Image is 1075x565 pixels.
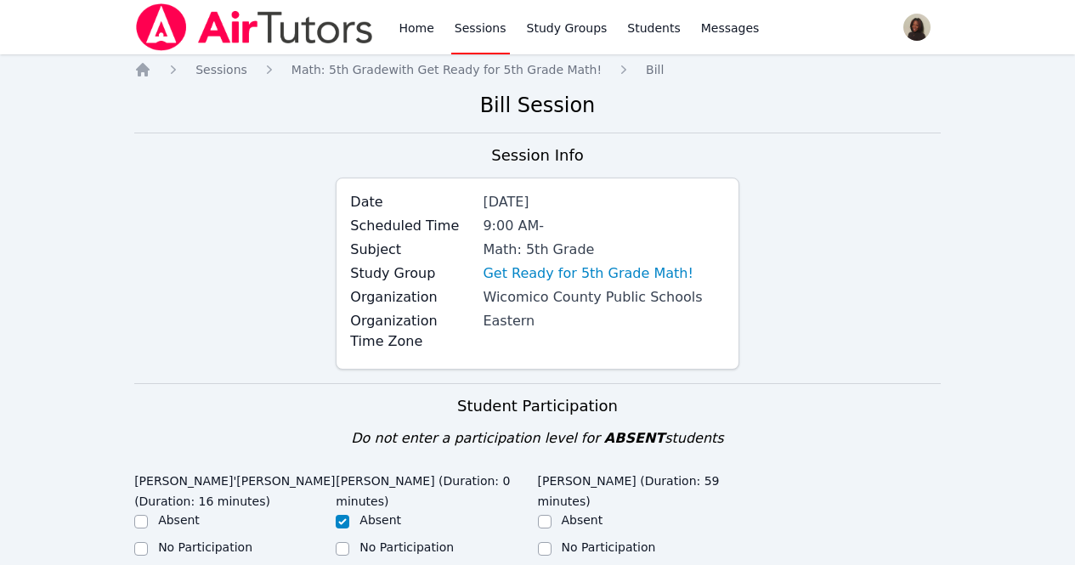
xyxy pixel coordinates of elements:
h3: Session Info [491,144,583,167]
label: Subject [350,240,472,260]
legend: [PERSON_NAME] (Duration: 59 minutes) [538,466,739,511]
div: Do not enter a participation level for students [134,428,941,449]
img: Air Tutors [134,3,375,51]
nav: Breadcrumb [134,61,941,78]
span: Math: 5th Grade with Get Ready for 5th Grade Math! [291,63,602,76]
h2: Bill Session [134,92,941,119]
label: Scheduled Time [350,216,472,236]
span: ABSENT [604,430,665,446]
label: Date [350,192,472,212]
label: Absent [562,513,603,527]
label: Organization [350,287,472,308]
label: Study Group [350,263,472,284]
a: Get Ready for 5th Grade Math! [483,263,693,284]
div: 9:00 AM - [483,216,724,236]
label: No Participation [359,540,454,554]
h3: Student Participation [134,394,941,418]
div: Eastern [483,311,724,331]
div: Wicomico County Public Schools [483,287,724,308]
label: Absent [359,513,401,527]
div: Math: 5th Grade [483,240,724,260]
div: [DATE] [483,192,724,212]
label: Absent [158,513,200,527]
label: Organization Time Zone [350,311,472,352]
label: No Participation [562,540,656,554]
label: No Participation [158,540,252,554]
legend: [PERSON_NAME]'[PERSON_NAME] (Duration: 16 minutes) [134,466,336,511]
span: Bill [646,63,664,76]
a: Bill [646,61,664,78]
span: Messages [701,20,760,37]
a: Sessions [195,61,247,78]
span: Sessions [195,63,247,76]
a: Math: 5th Gradewith Get Ready for 5th Grade Math! [291,61,602,78]
legend: [PERSON_NAME] (Duration: 0 minutes) [336,466,537,511]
